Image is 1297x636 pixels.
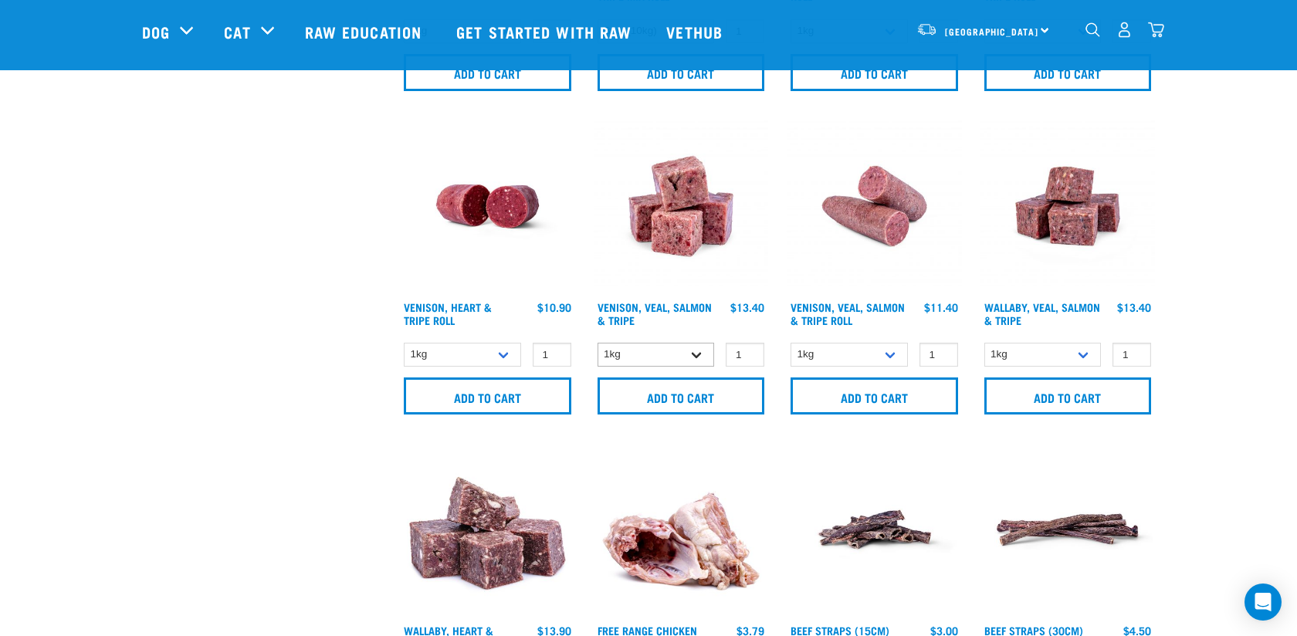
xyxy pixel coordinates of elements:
[791,628,889,633] a: Beef Straps (15cm)
[1245,584,1282,621] div: Open Intercom Messenger
[404,377,571,414] input: Add to cart
[791,304,905,322] a: Venison, Veal, Salmon & Tripe Roll
[1117,301,1151,313] div: $13.40
[1112,343,1151,367] input: 1
[142,20,170,43] a: Dog
[441,1,651,63] a: Get started with Raw
[537,301,571,313] div: $10.90
[984,628,1083,633] a: Beef Straps (30cm)
[787,442,962,617] img: Raw Essentials Beef Straps 15cm 6 Pack
[984,54,1152,91] input: Add to cart
[651,1,742,63] a: Vethub
[533,343,571,367] input: 1
[404,54,571,91] input: Add to cart
[1116,22,1133,38] img: user.png
[594,442,769,617] img: 1236 Chicken Frame Turks 01
[594,119,769,294] img: Venison Veal Salmon Tripe 1621
[980,442,1156,617] img: Raw Essentials Beef Straps 6 Pack
[787,119,962,294] img: Venison Veal Salmon Tripe 1651
[1148,22,1164,38] img: home-icon@2x.png
[598,377,765,414] input: Add to cart
[224,20,250,43] a: Cat
[730,301,764,313] div: $13.40
[945,29,1038,34] span: [GEOGRAPHIC_DATA]
[598,304,712,322] a: Venison, Veal, Salmon & Tripe
[980,119,1156,294] img: Wallaby Veal Salmon Tripe 1642
[598,54,765,91] input: Add to cart
[984,304,1100,322] a: Wallaby, Veal, Salmon & Tripe
[916,22,937,36] img: van-moving.png
[404,304,492,322] a: Venison, Heart & Tripe Roll
[791,54,958,91] input: Add to cart
[1085,22,1100,37] img: home-icon-1@2x.png
[400,442,575,617] img: 1174 Wallaby Heart Tripe Mix 01
[726,343,764,367] input: 1
[919,343,958,367] input: 1
[400,119,575,294] img: Raw Essentials Venison Heart & Tripe Hypoallergenic Raw Pet Food Bulk Roll Unwrapped
[290,1,441,63] a: Raw Education
[924,301,958,313] div: $11.40
[791,377,958,414] input: Add to cart
[984,377,1152,414] input: Add to cart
